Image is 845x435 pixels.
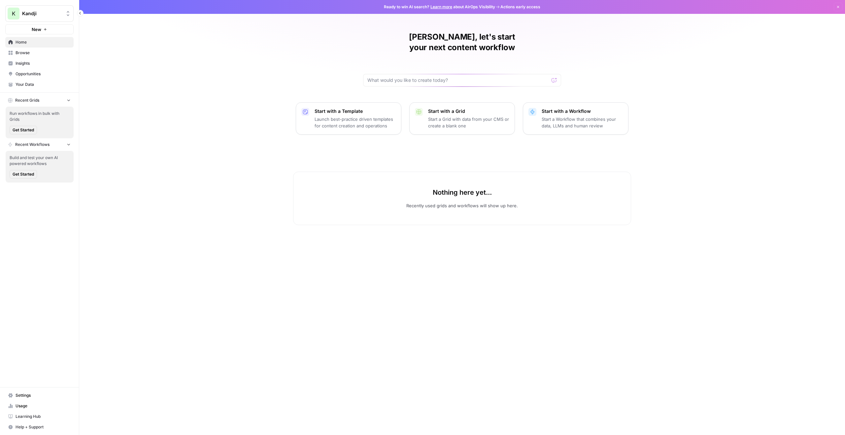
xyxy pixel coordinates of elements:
[5,401,74,411] a: Usage
[5,422,74,432] button: Help + Support
[16,39,71,45] span: Home
[5,69,74,79] a: Opportunities
[15,142,50,148] span: Recent Workflows
[5,48,74,58] a: Browse
[315,108,396,115] p: Start with a Template
[16,71,71,77] span: Opportunities
[13,127,34,133] span: Get Started
[523,102,628,135] button: Start with a WorkflowStart a Workflow that combines your data, LLMs and human review
[32,26,41,33] span: New
[542,116,623,129] p: Start a Workflow that combines your data, LLMs and human review
[10,155,70,167] span: Build and test your own AI powered workflows
[16,60,71,66] span: Insights
[10,170,37,179] button: Get Started
[409,102,515,135] button: Start with a GridStart a Grid with data from your CMS or create a blank one
[5,411,74,422] a: Learning Hub
[5,58,74,69] a: Insights
[16,424,71,430] span: Help + Support
[16,414,71,419] span: Learning Hub
[22,10,62,17] span: Kandji
[5,390,74,401] a: Settings
[13,171,34,177] span: Get Started
[5,95,74,105] button: Recent Grids
[5,79,74,90] a: Your Data
[12,10,16,17] span: K
[406,202,518,209] p: Recently used grids and workflows will show up here.
[384,4,495,10] span: Ready to win AI search? about AirOps Visibility
[5,140,74,150] button: Recent Workflows
[430,4,452,9] a: Learn more
[16,82,71,87] span: Your Data
[315,116,396,129] p: Launch best-practice driven templates for content creation and operations
[428,108,509,115] p: Start with a Grid
[433,188,492,197] p: Nothing here yet...
[5,37,74,48] a: Home
[15,97,39,103] span: Recent Grids
[367,77,549,84] input: What would you like to create today?
[428,116,509,129] p: Start a Grid with data from your CMS or create a blank one
[10,126,37,134] button: Get Started
[296,102,401,135] button: Start with a TemplateLaunch best-practice driven templates for content creation and operations
[16,392,71,398] span: Settings
[16,403,71,409] span: Usage
[5,24,74,34] button: New
[16,50,71,56] span: Browse
[363,32,561,53] h1: [PERSON_NAME], let's start your next content workflow
[500,4,540,10] span: Actions early access
[10,111,70,122] span: Run workflows in bulk with Grids
[5,5,74,22] button: Workspace: Kandji
[542,108,623,115] p: Start with a Workflow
